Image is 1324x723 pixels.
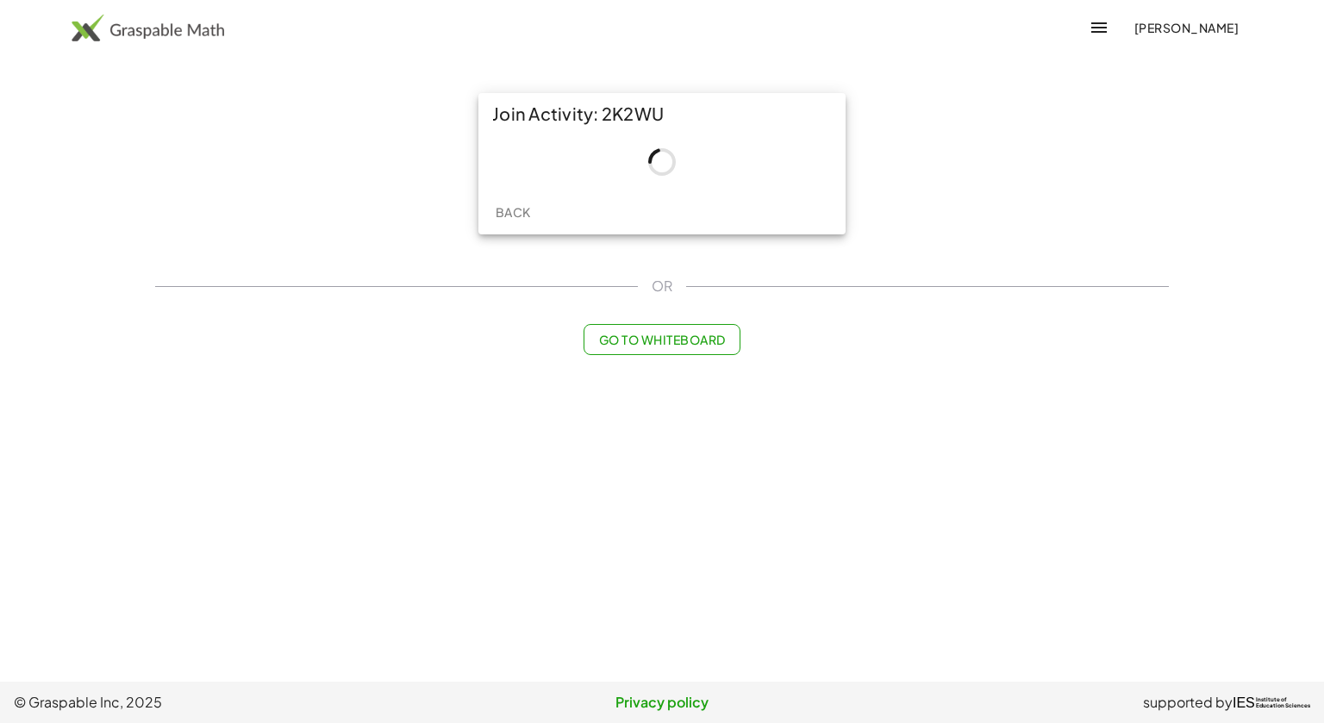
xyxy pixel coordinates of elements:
[14,692,446,713] span: © Graspable Inc, 2025
[446,692,877,713] a: Privacy policy
[652,276,672,296] span: OR
[478,93,846,134] div: Join Activity: 2K2WU
[1143,692,1233,713] span: supported by
[1134,20,1239,35] span: [PERSON_NAME]
[495,204,530,220] span: Back
[485,196,540,227] button: Back
[1120,12,1252,43] button: [PERSON_NAME]
[584,324,740,355] button: Go to Whiteboard
[1233,695,1255,711] span: IES
[1233,692,1310,713] a: IESInstitute ofEducation Sciences
[1256,697,1310,709] span: Institute of Education Sciences
[598,332,725,347] span: Go to Whiteboard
